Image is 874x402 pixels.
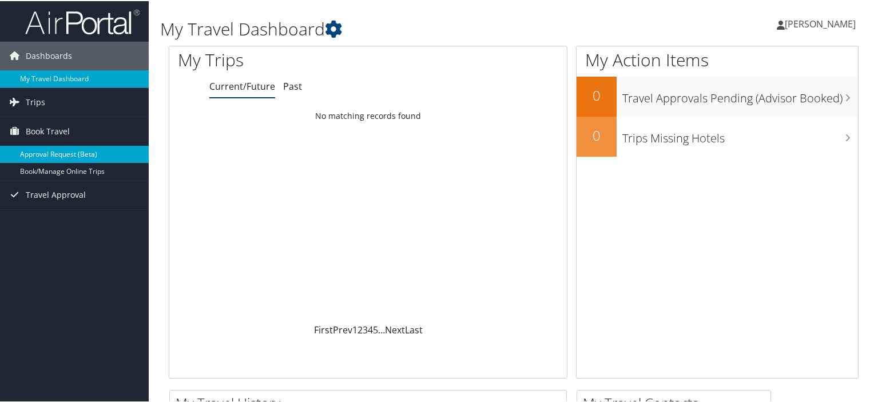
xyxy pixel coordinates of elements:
[378,323,385,335] span: …
[385,323,405,335] a: Next
[357,323,363,335] a: 2
[577,125,617,144] h2: 0
[314,323,333,335] a: First
[26,41,72,69] span: Dashboards
[363,323,368,335] a: 3
[622,124,858,145] h3: Trips Missing Hotels
[368,323,373,335] a: 4
[26,180,86,208] span: Travel Approval
[577,75,858,116] a: 0Travel Approvals Pending (Advisor Booked)
[777,6,867,40] a: [PERSON_NAME]
[178,47,393,71] h1: My Trips
[577,47,858,71] h1: My Action Items
[26,87,45,116] span: Trips
[283,79,302,91] a: Past
[209,79,275,91] a: Current/Future
[373,323,378,335] a: 5
[25,7,140,34] img: airportal-logo.png
[333,323,352,335] a: Prev
[405,323,423,335] a: Last
[160,16,631,40] h1: My Travel Dashboard
[577,116,858,156] a: 0Trips Missing Hotels
[785,17,856,29] span: [PERSON_NAME]
[577,85,617,104] h2: 0
[169,105,567,125] td: No matching records found
[352,323,357,335] a: 1
[622,83,858,105] h3: Travel Approvals Pending (Advisor Booked)
[26,116,70,145] span: Book Travel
